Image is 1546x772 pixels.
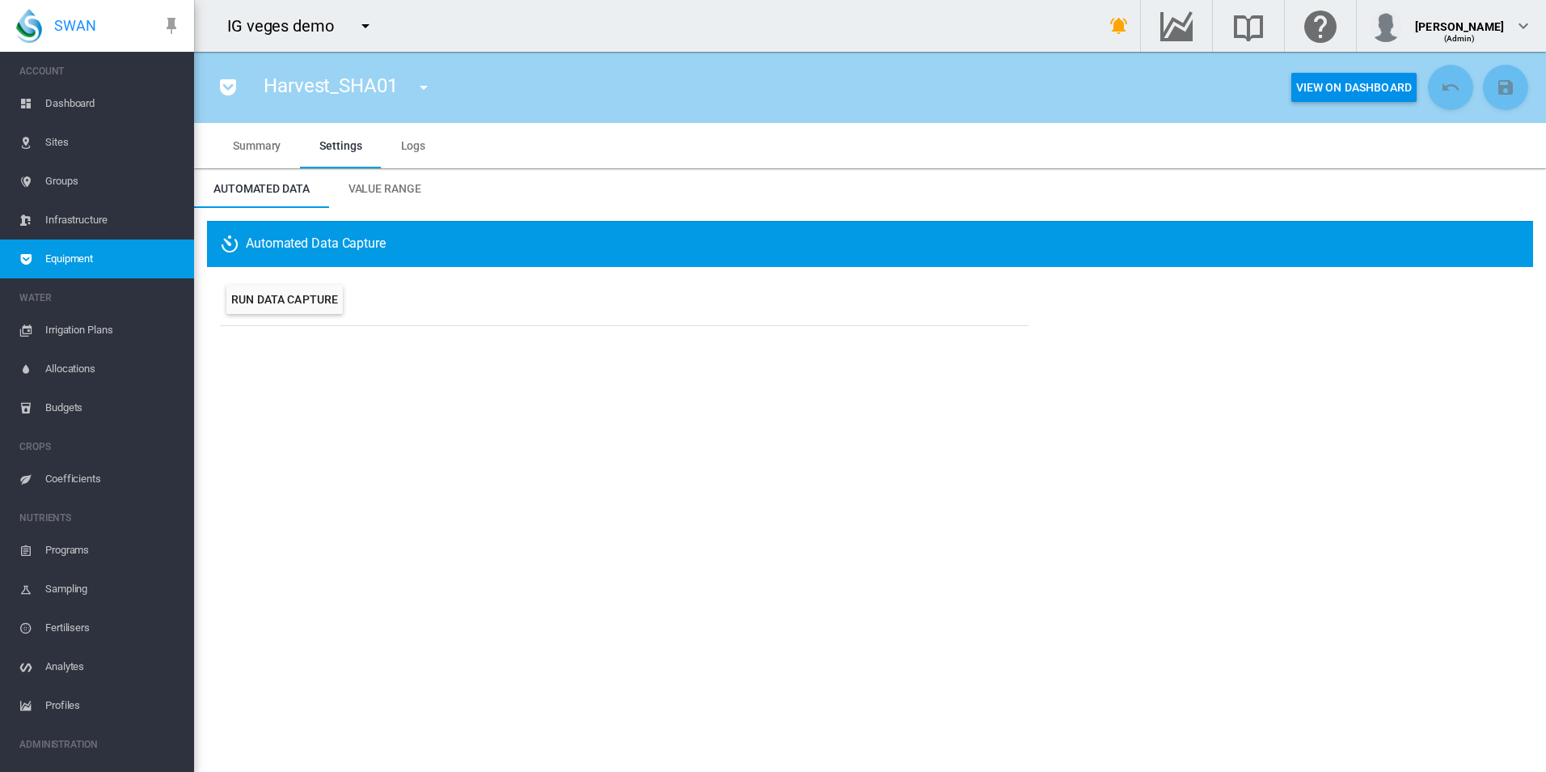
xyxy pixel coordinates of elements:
button: Cancel Changes [1428,65,1473,110]
span: (Admin) [1444,34,1476,43]
img: profile.jpg [1370,10,1402,42]
span: Coefficients [45,460,181,498]
span: Settings [319,139,361,152]
md-icon: icon-menu-down [356,16,375,36]
span: Fertilisers [45,609,181,647]
span: ACCOUNT [19,58,181,84]
md-icon: icon-bell-ring [1109,16,1129,36]
button: Run Data Capture [226,285,343,314]
button: icon-menu-down [349,10,382,42]
md-icon: icon-camera-timer [220,235,246,254]
span: Programs [45,531,181,570]
button: icon-pocket [212,71,244,104]
span: NUTRIENTS [19,505,181,531]
img: SWAN-Landscape-Logo-Colour-drop.png [16,9,42,43]
span: Equipment [45,240,181,278]
md-icon: icon-undo [1441,78,1460,97]
span: Value Range [348,182,421,195]
span: Analytes [45,647,181,686]
span: Automated Data Capture [220,235,386,254]
md-icon: Search the knowledge base [1229,16,1268,36]
span: Summary [233,139,281,152]
span: Budgets [45,388,181,427]
button: icon-menu-down [408,71,440,104]
span: Logs [401,139,426,152]
span: Dashboard [45,84,181,123]
span: Profiles [45,686,181,725]
md-icon: Go to the Data Hub [1157,16,1196,36]
span: Allocations [45,350,181,388]
md-icon: Click here for help [1301,16,1340,36]
span: Groups [45,162,181,201]
span: WATER [19,285,181,311]
span: CROPS [19,434,181,460]
md-icon: icon-content-save [1496,78,1515,97]
button: Save Changes [1483,65,1528,110]
span: Sites [45,123,181,162]
span: Automated Data [213,182,310,195]
md-icon: icon-pin [162,16,181,36]
span: Harvest_SHA01 [264,74,398,97]
button: icon-bell-ring [1103,10,1135,42]
md-icon: icon-pocket [218,78,238,97]
span: Sampling [45,570,181,609]
span: Irrigation Plans [45,311,181,350]
span: ADMINISTRATION [19,732,181,757]
span: SWAN [54,15,96,36]
md-icon: icon-menu-down [414,78,433,97]
span: Infrastructure [45,201,181,240]
md-icon: icon-chevron-down [1514,16,1533,36]
div: IG veges demo [227,15,348,37]
div: [PERSON_NAME] [1415,12,1504,28]
button: View On Dashboard [1291,73,1417,102]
